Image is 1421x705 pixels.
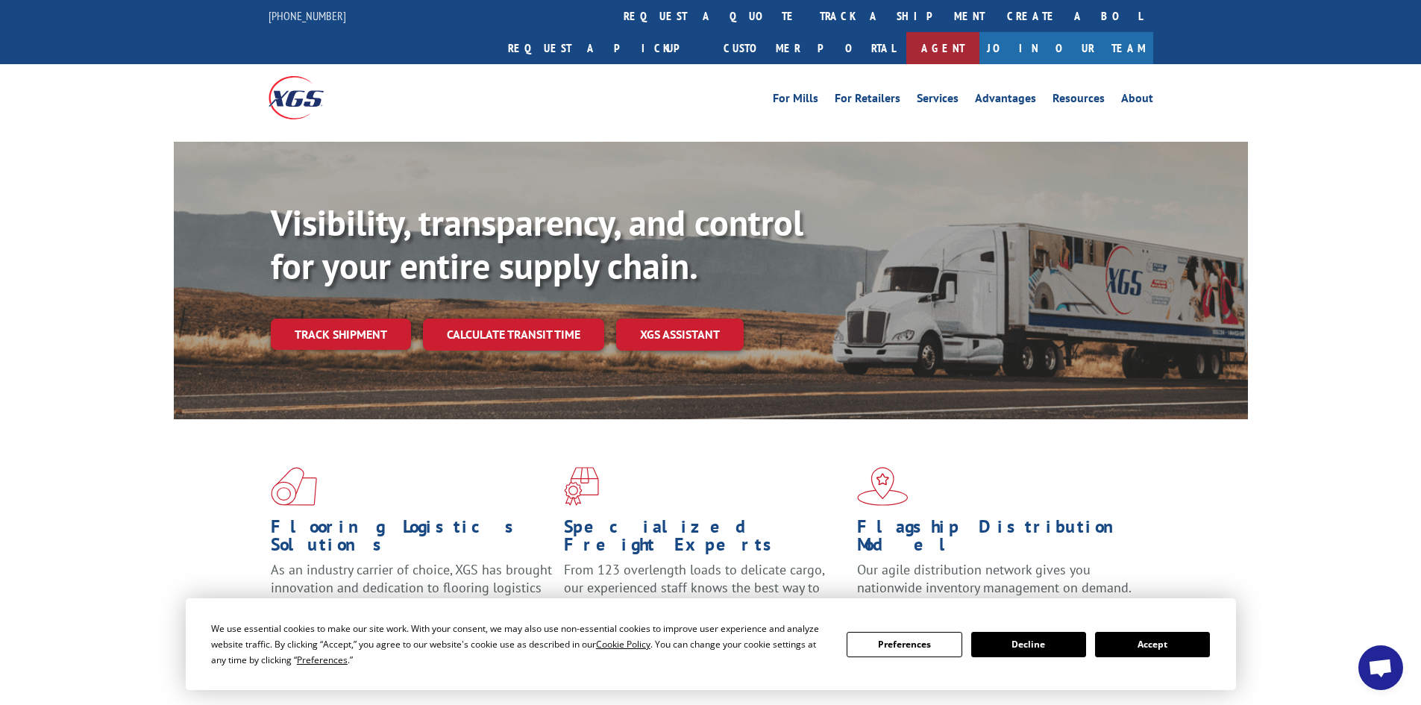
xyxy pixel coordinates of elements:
[857,518,1139,561] h1: Flagship Distribution Model
[564,518,846,561] h1: Specialized Freight Experts
[857,561,1132,596] span: Our agile distribution network gives you nationwide inventory management on demand.
[596,638,650,651] span: Cookie Policy
[971,632,1086,657] button: Decline
[1053,93,1105,109] a: Resources
[1121,93,1153,109] a: About
[564,561,846,627] p: From 123 overlength loads to delicate cargo, our experienced staff knows the best way to move you...
[712,32,906,64] a: Customer Portal
[497,32,712,64] a: Request a pickup
[1095,632,1210,657] button: Accept
[271,561,552,614] span: As an industry carrier of choice, XGS has brought innovation and dedication to flooring logistics...
[271,199,803,289] b: Visibility, transparency, and control for your entire supply chain.
[917,93,959,109] a: Services
[975,93,1036,109] a: Advantages
[271,467,317,506] img: xgs-icon-total-supply-chain-intelligence-red
[186,598,1236,690] div: Cookie Consent Prompt
[1358,645,1403,690] div: Open chat
[906,32,979,64] a: Agent
[616,319,744,351] a: XGS ASSISTANT
[773,93,818,109] a: For Mills
[297,654,348,666] span: Preferences
[564,467,599,506] img: xgs-icon-focused-on-flooring-red
[847,632,962,657] button: Preferences
[857,467,909,506] img: xgs-icon-flagship-distribution-model-red
[835,93,900,109] a: For Retailers
[423,319,604,351] a: Calculate transit time
[979,32,1153,64] a: Join Our Team
[271,518,553,561] h1: Flooring Logistics Solutions
[271,319,411,350] a: Track shipment
[269,8,346,23] a: [PHONE_NUMBER]
[211,621,829,668] div: We use essential cookies to make our site work. With your consent, we may also use non-essential ...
